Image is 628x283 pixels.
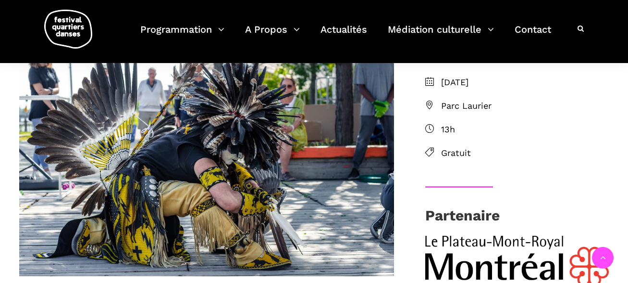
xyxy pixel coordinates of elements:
a: Actualités [320,21,367,50]
span: Parc Laurier [441,99,609,113]
a: Médiation culturelle [388,21,494,50]
a: Contact [515,21,551,50]
a: A Propos [245,21,300,50]
span: 13h [441,123,609,137]
a: Programmation [140,21,224,50]
span: Gratuit [441,146,609,160]
img: logo-fqd-med [44,10,92,49]
span: [DATE] [441,76,609,90]
h3: Partenaire [425,207,500,231]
